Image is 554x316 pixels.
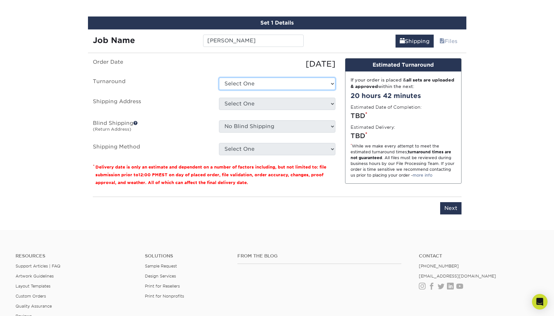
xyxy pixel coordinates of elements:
h4: Solutions [145,253,228,259]
div: [DATE] [214,58,340,70]
div: TBD [351,111,456,121]
small: Delivery date is only an estimate and dependent on a number of factors including, but not limited... [95,165,326,185]
div: Set 1 Details [88,16,466,29]
a: Layout Templates [16,284,50,289]
a: [PHONE_NUMBER] [419,264,459,268]
span: files [440,38,445,44]
span: shipping [400,38,405,44]
a: [EMAIL_ADDRESS][DOMAIN_NAME] [419,274,496,278]
div: Open Intercom Messenger [532,294,548,310]
label: Blind Shipping [88,120,214,135]
a: Custom Orders [16,294,46,299]
input: Enter a job name [203,35,304,47]
h4: From the Blog [237,253,401,259]
a: Files [435,35,462,48]
label: Order Date [88,58,214,70]
a: Print for Resellers [145,284,180,289]
div: TBD [351,131,456,141]
a: Design Services [145,274,176,278]
a: more info [413,173,432,178]
label: Shipping Method [88,143,214,155]
div: While we make every attempt to meet the estimated turnaround times; . All files must be reviewed ... [351,143,456,178]
div: If your order is placed & within the next: [351,77,456,90]
label: Turnaround [88,78,214,90]
label: Shipping Address [88,98,214,113]
a: Artwork Guidelines [16,274,54,278]
div: 20 hours 42 minutes [351,91,456,101]
a: Print for Nonprofits [145,294,184,299]
a: Support Articles | FAQ [16,264,60,268]
span: 12:00 PM [138,172,159,177]
iframe: Google Customer Reviews [2,296,55,314]
strong: Job Name [93,36,135,45]
a: Shipping [396,35,434,48]
label: Estimated Date of Completion: [351,104,422,110]
small: (Return Address) [93,127,131,132]
h4: Resources [16,253,135,259]
input: Next [440,202,462,214]
label: Estimated Delivery: [351,124,395,130]
a: Contact [419,253,538,259]
a: Sample Request [145,264,177,268]
div: Estimated Turnaround [345,59,461,71]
